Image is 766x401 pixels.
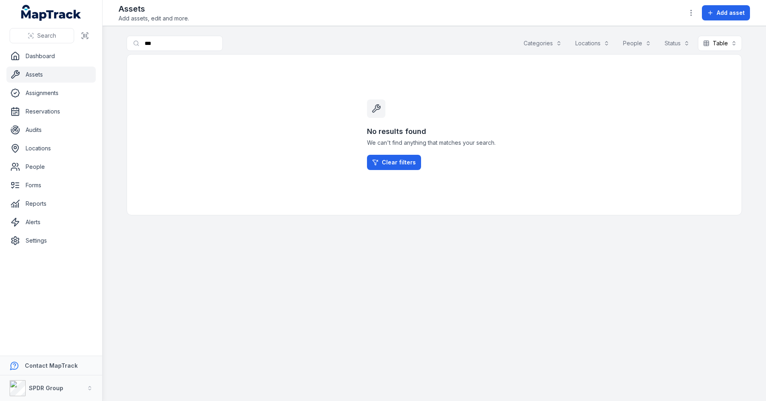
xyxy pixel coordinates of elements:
h2: Assets [119,3,189,14]
button: Categories [518,36,567,51]
button: Table [698,36,742,51]
h3: No results found [367,126,502,137]
span: Add asset [717,9,745,17]
span: We can't find anything that matches your search. [367,139,502,147]
a: Settings [6,233,96,249]
strong: Contact MapTrack [25,362,78,369]
span: Add assets, edit and more. [119,14,189,22]
span: Search [37,32,56,40]
a: MapTrack [21,5,81,21]
strong: SPDR Group [29,385,63,391]
a: Dashboard [6,48,96,64]
a: Reservations [6,103,96,119]
button: Status [659,36,695,51]
a: Locations [6,140,96,156]
a: Clear filters [367,155,421,170]
a: Alerts [6,214,96,230]
button: People [618,36,656,51]
a: Assignments [6,85,96,101]
a: Reports [6,196,96,212]
button: Locations [570,36,615,51]
button: Search [10,28,74,43]
a: Assets [6,67,96,83]
a: People [6,159,96,175]
button: Add asset [702,5,750,20]
a: Audits [6,122,96,138]
a: Forms [6,177,96,193]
